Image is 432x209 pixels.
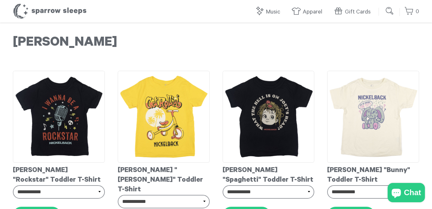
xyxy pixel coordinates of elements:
[404,5,419,19] a: 0
[13,163,105,185] div: [PERSON_NAME] "Rockstar" Toddler T-Shirt
[327,71,419,163] img: Nickelback-ArewehavingfunyetToddlerT-shirt_grande.jpg
[291,5,326,19] a: Apparel
[255,5,283,19] a: Music
[13,71,105,163] img: Nickelback-RockstarToddlerT-shirt_grande.jpg
[118,163,210,195] div: [PERSON_NAME] "[PERSON_NAME]" Toddler T-Shirt
[13,35,419,51] h1: [PERSON_NAME]
[223,71,315,163] img: Nickelback-JoeysHeadToddlerT-shirt_grande.jpg
[13,3,87,19] h1: Sparrow Sleeps
[327,163,419,185] div: [PERSON_NAME] "Bunny" Toddler T-Shirt
[386,183,427,204] inbox-online-store-chat: Shopify online store chat
[118,71,210,163] img: Nickelback-GetRollinToddlerT-shirt_grande.jpg
[383,5,396,17] input: Submit
[334,5,374,19] a: Gift Cards
[223,163,315,185] div: [PERSON_NAME] "Spaghetti" Toddler T-Shirt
